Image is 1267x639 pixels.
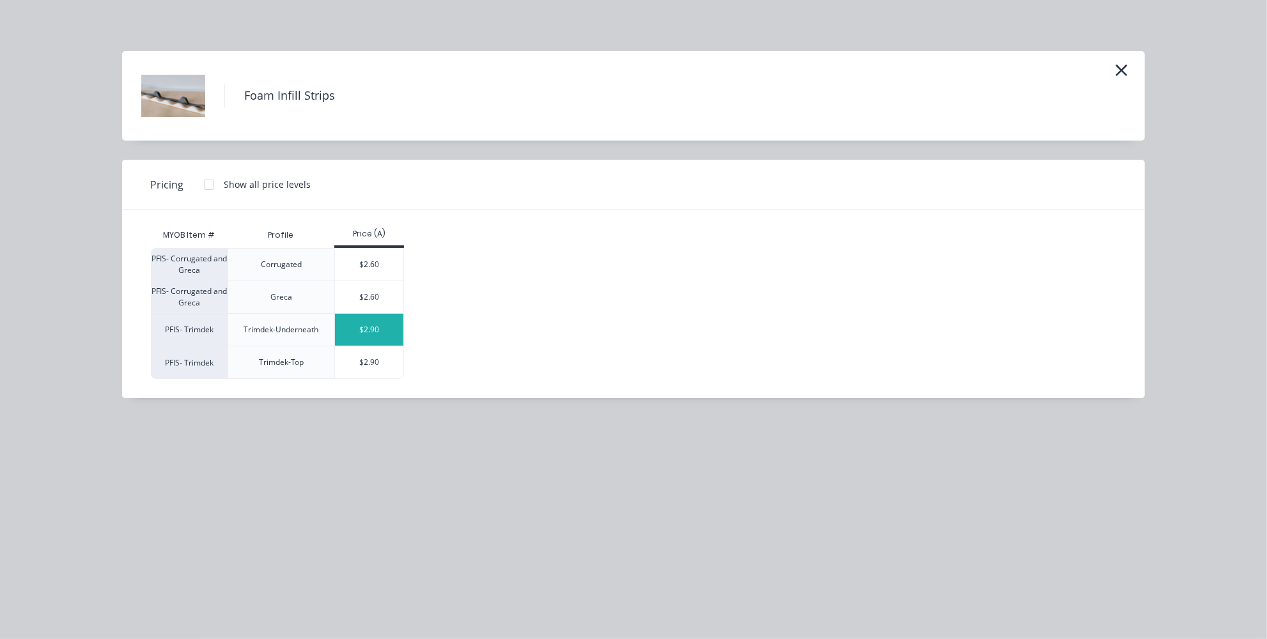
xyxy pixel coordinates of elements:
[150,177,183,192] span: Pricing
[151,346,228,379] div: PFIS- Trimdek
[224,84,354,108] h4: Foam Infill Strips
[335,314,403,346] div: $2.90
[151,313,228,346] div: PFIS- Trimdek
[335,346,403,378] div: $2.90
[151,248,228,281] div: PFIS- Corrugated and Greca
[270,291,292,303] div: Greca
[244,324,319,335] div: Trimdek-Underneath
[335,281,403,313] div: $2.60
[151,222,228,248] div: MYOB Item #
[335,249,403,281] div: $2.60
[151,281,228,313] div: PFIS- Corrugated and Greca
[224,178,311,191] div: Show all price levels
[141,64,205,128] img: Foam Infill Strips
[334,228,404,240] div: Price (A)
[261,259,302,270] div: Corrugated
[258,219,304,251] div: Profile
[259,357,304,368] div: Trimdek-Top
